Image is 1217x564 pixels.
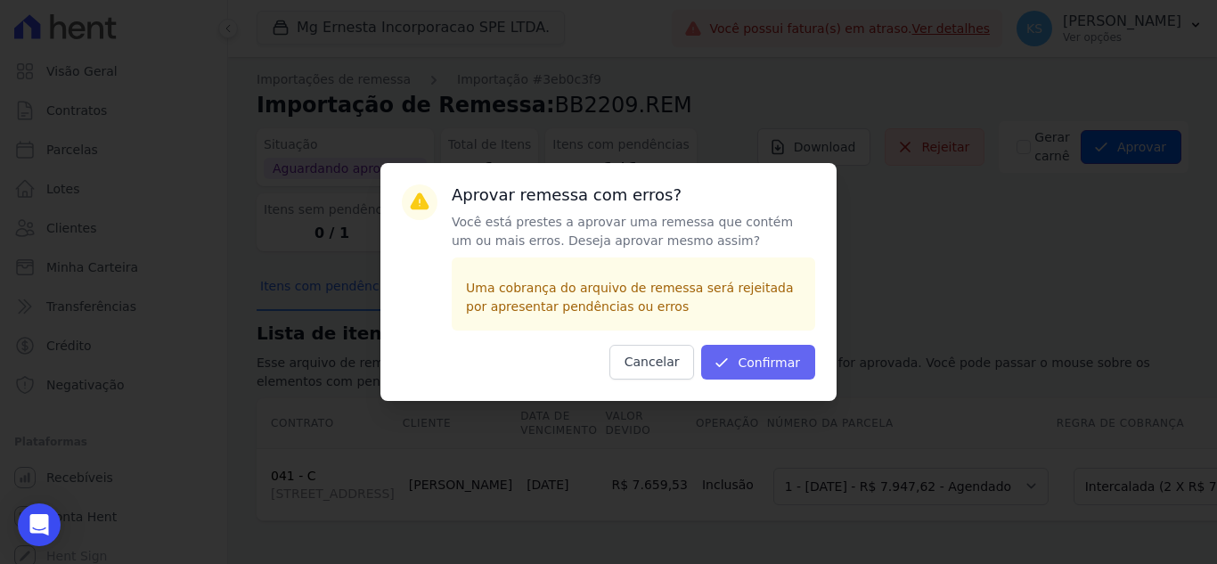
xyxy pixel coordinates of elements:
button: Cancelar [609,345,695,380]
h3: Aprovar remessa com erros? [452,184,815,206]
button: Confirmar [701,345,815,380]
p: Você está prestes a aprovar uma remessa que contém um ou mais erros. Deseja aprovar mesmo assim? [452,213,815,250]
div: Open Intercom Messenger [18,503,61,546]
p: Uma cobrança do arquivo de remessa será rejeitada por apresentar pendências ou erros [466,279,801,316]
